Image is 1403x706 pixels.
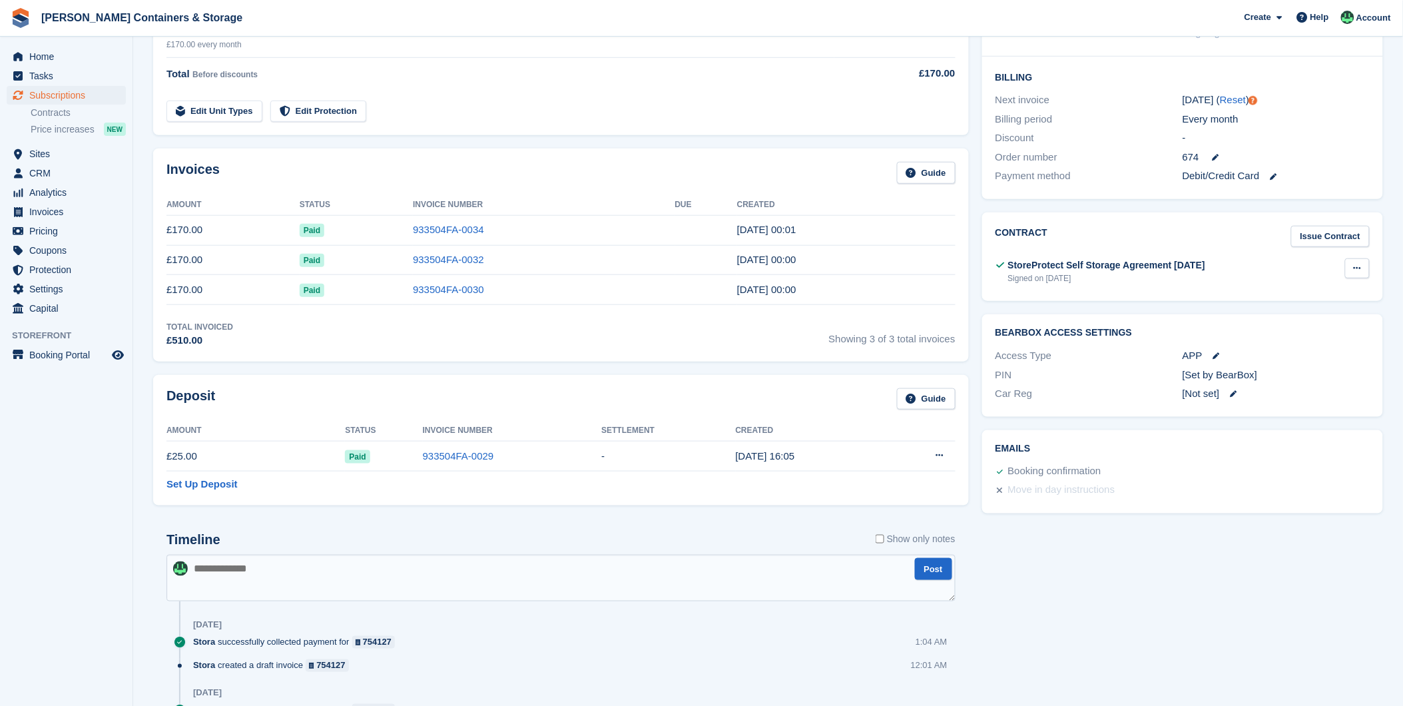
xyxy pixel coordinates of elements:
[29,280,109,298] span: Settings
[166,321,233,333] div: Total Invoiced
[316,659,345,672] div: 754127
[166,442,345,472] td: £25.00
[193,659,356,672] div: created a draft invoice
[193,659,215,672] span: Stora
[7,164,126,182] a: menu
[995,328,1370,338] h2: BearBox Access Settings
[29,67,109,85] span: Tasks
[7,67,126,85] a: menu
[413,254,484,265] a: 933504FA-0032
[1220,94,1246,105] a: Reset
[300,194,413,216] th: Status
[7,299,126,318] a: menu
[352,636,396,649] a: 754127
[166,162,220,184] h2: Invoices
[29,202,109,221] span: Invoices
[193,636,215,649] span: Stora
[166,477,238,492] a: Set Up Deposit
[300,254,324,267] span: Paid
[29,183,109,202] span: Analytics
[1183,131,1370,146] div: -
[1183,150,1199,165] span: 674
[1183,93,1370,108] div: [DATE] ( )
[413,224,484,235] a: 933504FA-0034
[166,215,300,245] td: £170.00
[29,241,109,260] span: Coupons
[915,558,952,580] button: Post
[995,93,1183,108] div: Next invoice
[29,86,109,105] span: Subscriptions
[7,241,126,260] a: menu
[413,284,484,295] a: 933504FA-0030
[193,620,222,631] div: [DATE]
[737,254,796,265] time: 2025-07-27 23:00:36 UTC
[36,7,248,29] a: [PERSON_NAME] Containers & Storage
[1183,348,1370,364] div: APP
[1183,112,1370,127] div: Every month
[1183,386,1370,402] div: [Not set]
[7,86,126,105] a: menu
[1183,169,1370,184] div: Debit/Credit Card
[29,299,109,318] span: Capital
[916,636,948,649] div: 1:04 AM
[29,145,109,163] span: Sites
[995,348,1183,364] div: Access Type
[193,636,402,649] div: successfully collected payment for
[110,347,126,363] a: Preview store
[876,532,956,546] label: Show only notes
[834,66,955,81] div: £170.00
[601,420,735,442] th: Settlement
[29,346,109,364] span: Booking Portal
[1291,226,1370,248] a: Issue Contract
[345,420,422,442] th: Status
[995,386,1183,402] div: Car Reg
[737,284,796,295] time: 2025-06-27 23:00:56 UTC
[1247,95,1259,107] div: Tooltip anchor
[363,636,392,649] div: 754127
[306,659,349,672] a: 754127
[29,164,109,182] span: CRM
[995,70,1370,83] h2: Billing
[173,561,188,576] img: Arjun Preetham
[1008,258,1205,272] div: StoreProtect Self Storage Agreement [DATE]
[7,183,126,202] a: menu
[995,226,1048,248] h2: Contract
[1341,11,1354,24] img: Arjun Preetham
[166,194,300,216] th: Amount
[995,150,1183,165] div: Order number
[1245,11,1271,24] span: Create
[31,122,126,137] a: Price increases NEW
[166,388,215,410] h2: Deposit
[7,47,126,66] a: menu
[995,169,1183,184] div: Payment method
[7,260,126,279] a: menu
[11,8,31,28] img: stora-icon-8386f47178a22dfd0bd8f6a31ec36ba5ce8667c1dd55bd0f319d3a0aa187defe.svg
[166,275,300,305] td: £170.00
[829,321,956,348] span: Showing 3 of 3 total invoices
[7,202,126,221] a: menu
[31,107,126,119] a: Contracts
[413,194,675,216] th: Invoice Number
[104,123,126,136] div: NEW
[423,420,602,442] th: Invoice Number
[995,368,1183,383] div: PIN
[192,70,258,79] span: Before discounts
[736,450,795,462] time: 2025-06-12 15:05:46 UTC
[166,333,233,348] div: £510.00
[897,388,956,410] a: Guide
[345,450,370,464] span: Paid
[876,532,884,546] input: Show only notes
[166,68,190,79] span: Total
[1183,368,1370,383] div: [Set by BearBox]
[675,194,737,216] th: Due
[601,442,735,472] td: -
[995,444,1370,454] h2: Emails
[166,420,345,442] th: Amount
[31,123,95,136] span: Price increases
[423,450,494,462] a: 933504FA-0029
[193,688,222,699] div: [DATE]
[29,260,109,279] span: Protection
[7,280,126,298] a: menu
[29,47,109,66] span: Home
[737,224,796,235] time: 2025-08-27 23:01:00 UTC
